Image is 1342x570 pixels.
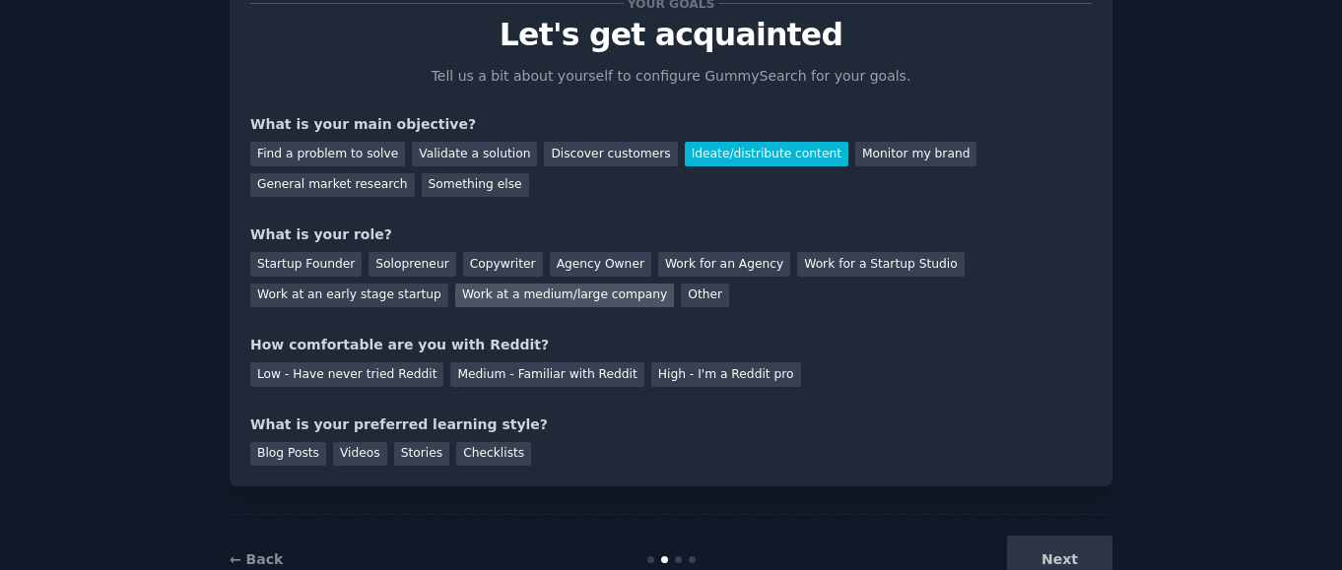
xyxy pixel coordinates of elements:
[685,142,848,166] div: Ideate/distribute content
[250,142,405,166] div: Find a problem to solve
[550,252,651,277] div: Agency Owner
[250,252,362,277] div: Startup Founder
[250,335,1092,355] div: How comfortable are you with Reddit?
[651,362,801,387] div: High - I'm a Reddit pro
[250,362,443,387] div: Low - Have never tried Reddit
[463,252,543,277] div: Copywriter
[230,551,283,567] a: ← Back
[422,173,529,198] div: Something else
[369,252,455,277] div: Solopreneur
[250,442,326,467] div: Blog Posts
[797,252,964,277] div: Work for a Startup Studio
[250,114,1092,135] div: What is your main objective?
[412,142,537,166] div: Validate a solution
[456,442,531,467] div: Checklists
[658,252,790,277] div: Work for an Agency
[333,442,387,467] div: Videos
[681,284,729,308] div: Other
[250,414,1092,435] div: What is your preferred learning style?
[394,442,449,467] div: Stories
[250,284,448,308] div: Work at an early stage startup
[450,362,643,387] div: Medium - Familiar with Reddit
[455,284,674,308] div: Work at a medium/large company
[423,66,919,87] p: Tell us a bit about yourself to configure GummySearch for your goals.
[250,173,415,198] div: General market research
[855,142,976,166] div: Monitor my brand
[250,224,1092,245] div: What is your role?
[250,18,1092,52] p: Let's get acquainted
[544,142,677,166] div: Discover customers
